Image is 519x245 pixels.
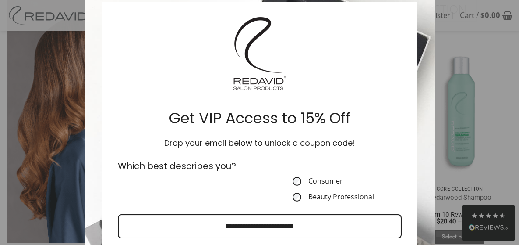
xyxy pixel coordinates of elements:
[293,177,374,186] label: Consumer
[293,159,374,202] fieldset: CustomerType
[293,193,374,202] label: Beauty Professional
[293,177,301,186] input: Consumer
[116,109,403,128] h2: Get VIP Access to 15% Off
[293,193,301,202] input: Beauty Professional
[118,159,254,173] p: Which best describes you?
[118,214,402,238] input: Email field
[116,138,403,148] h3: Drop your email below to unlock a coupon code!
